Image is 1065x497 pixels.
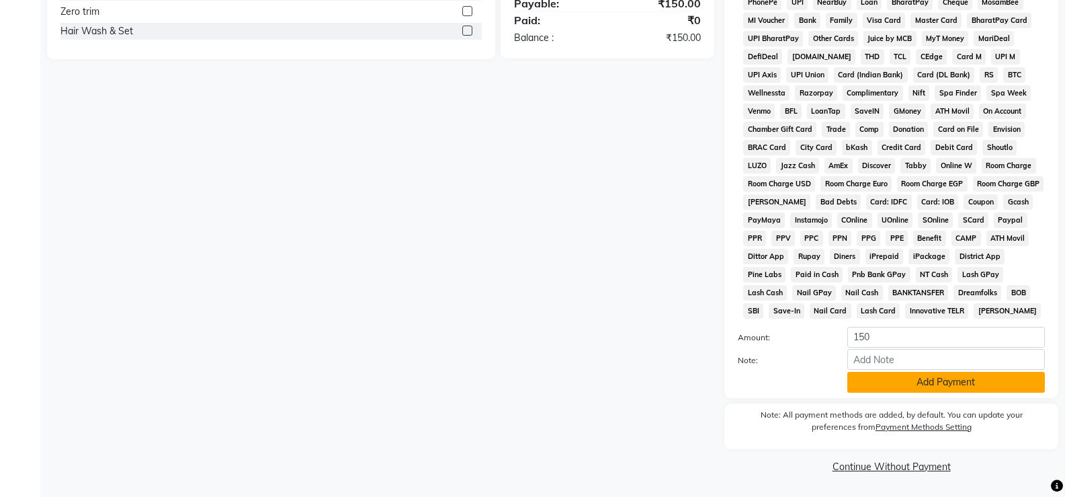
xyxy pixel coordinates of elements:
[952,49,986,65] span: Card M
[897,176,968,192] span: Room Charge EGP
[855,122,884,137] span: Comp
[857,231,880,246] span: PPG
[830,249,860,264] span: Diners
[918,213,953,228] span: SOnline
[957,267,1003,282] span: Lash GPay
[1003,194,1033,210] span: Gcash
[504,12,607,28] div: Paid:
[916,49,947,65] span: CEdge
[791,267,843,282] span: Paid in Cash
[743,213,785,228] span: PayMaya
[936,158,976,174] span: Online W
[743,176,815,192] span: Room Charge USD
[769,303,804,319] span: Save-In
[900,158,931,174] span: Tabby
[843,85,903,101] span: Complimentary
[847,372,1045,393] button: Add Payment
[743,194,810,210] span: [PERSON_NAME]
[743,158,771,174] span: LUZO
[787,49,855,65] span: [DOMAIN_NAME]
[795,85,837,101] span: Razorpay
[866,194,912,210] span: Card: IDFC
[841,285,883,301] span: Nail Cash
[982,158,1036,174] span: Room Charge
[816,194,861,210] span: Bad Debts
[790,213,832,228] span: Instamojo
[908,85,930,101] span: Nift
[743,13,789,28] span: MI Voucher
[991,49,1020,65] span: UPI M
[863,31,917,46] span: Juice by MCB
[834,67,908,83] span: Card (Indian Bank)
[810,303,851,319] span: Nail Card
[780,104,802,119] span: BFL
[743,85,790,101] span: Wellnessta
[917,194,959,210] span: Card: IOB
[973,176,1044,192] span: Room Charge GBP
[743,285,787,301] span: Lash Cash
[1007,285,1030,301] span: BOB
[828,231,852,246] span: PPN
[728,354,837,367] label: Note:
[889,104,925,119] span: GMoney
[931,104,974,119] span: ATH Movil
[886,231,908,246] span: PPE
[743,249,788,264] span: Dittor App
[727,460,1056,474] a: Continue Without Payment
[847,327,1045,348] input: Amount
[964,194,998,210] span: Coupon
[837,213,872,228] span: COnline
[861,49,884,65] span: THD
[820,176,892,192] span: Room Charge Euro
[967,13,1031,28] span: BharatPay Card
[916,267,953,282] span: NT Cash
[776,158,819,174] span: Jazz Cash
[994,213,1027,228] span: Paypal
[982,140,1017,155] span: Shoutlo
[824,158,853,174] span: AmEx
[743,49,782,65] span: DefiDeal
[913,231,946,246] span: Benefit
[953,285,1001,301] span: Dreamfolks
[800,231,823,246] span: PPC
[738,409,1045,438] label: Note: All payment methods are added, by default. You can update your preferences from
[878,140,926,155] span: Credit Card
[1003,67,1025,83] span: BTC
[842,140,872,155] span: bKash
[955,249,1005,264] span: District App
[913,67,975,83] span: Card (DL Bank)
[792,285,836,301] span: Nail GPay
[796,140,837,155] span: City Card
[607,31,711,45] div: ₹150.00
[974,303,1041,319] span: [PERSON_NAME]
[743,303,763,319] span: SBI
[728,332,837,344] label: Amount:
[931,140,977,155] span: Debit Card
[822,122,850,137] span: Trade
[743,231,766,246] span: PPR
[60,5,99,19] div: Zero trim
[786,67,828,83] span: UPI Union
[933,122,983,137] span: Card on File
[974,31,1014,46] span: MariDeal
[794,249,824,264] span: Rupay
[922,31,969,46] span: MyT Money
[979,104,1026,119] span: On Account
[865,249,904,264] span: iPrepaid
[794,13,820,28] span: Bank
[876,421,972,433] label: Payment Methods Setting
[958,213,988,228] span: SCard
[771,231,795,246] span: PPV
[807,104,845,119] span: LoanTap
[743,267,785,282] span: Pine Labs
[851,104,884,119] span: SaveIN
[826,13,857,28] span: Family
[986,85,1031,101] span: Spa Week
[935,85,981,101] span: Spa Finder
[607,12,711,28] div: ₹0
[986,231,1029,246] span: ATH Movil
[743,122,816,137] span: Chamber Gift Card
[908,249,949,264] span: iPackage
[878,213,913,228] span: UOnline
[847,349,1045,370] input: Add Note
